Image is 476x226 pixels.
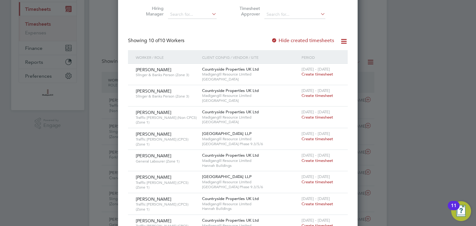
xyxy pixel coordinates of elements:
[202,163,298,168] span: Hannah Buildings
[302,174,330,179] span: [DATE] - [DATE]
[202,131,252,136] span: [GEOGRAPHIC_DATA] LLP
[202,206,298,211] span: Hannah Buildings
[136,6,164,17] label: Hiring Manager
[136,115,197,125] span: Traffic [PERSON_NAME] (Non CPCS) (Zone 1)
[202,77,298,82] span: [GEOGRAPHIC_DATA]
[136,180,197,190] span: Traffic [PERSON_NAME] (CPCS) (Zone 1)
[202,218,259,223] span: Countryside Properties UK Ltd
[136,153,171,159] span: [PERSON_NAME]
[302,109,330,115] span: [DATE] - [DATE]
[202,141,298,146] span: [GEOGRAPHIC_DATA] Phase 9.3/5/6
[168,10,217,19] input: Search for...
[202,98,298,103] span: [GEOGRAPHIC_DATA]
[136,202,197,211] span: Traffic [PERSON_NAME] (CPCS) (Zone 1)
[302,158,333,163] span: Create timesheet
[302,153,330,158] span: [DATE] - [DATE]
[302,218,330,223] span: [DATE] - [DATE]
[136,94,197,99] span: Slinger & Banks Person (Zone 3)
[136,137,197,146] span: Traffic [PERSON_NAME] (CPCS) (Zone 1)
[202,72,298,77] span: Madigangill Resource Limited
[202,180,298,185] span: Madigangill Resource Limited
[202,185,298,189] span: [GEOGRAPHIC_DATA] Phase 9.3/5/6
[202,88,259,93] span: Countryside Properties UK Ltd
[136,72,197,77] span: Slinger & Banks Person (Zone 3)
[302,72,333,77] span: Create timesheet
[136,196,171,202] span: [PERSON_NAME]
[302,93,333,98] span: Create timesheet
[134,50,201,64] div: Worker / Role
[302,131,330,136] span: [DATE] - [DATE]
[302,179,333,185] span: Create timesheet
[202,153,259,158] span: Countryside Properties UK Ltd
[202,174,252,179] span: [GEOGRAPHIC_DATA] LLP
[136,159,197,164] span: General Labourer (Zone 1)
[202,93,298,98] span: Madigangill Resource Limited
[202,120,298,124] span: [GEOGRAPHIC_DATA]
[202,115,298,120] span: Madigangill Resource Limited
[202,158,298,163] span: Madigangill Resource Limited
[136,88,171,94] span: [PERSON_NAME]
[202,109,259,115] span: Countryside Properties UK Ltd
[302,88,330,93] span: [DATE] - [DATE]
[451,206,456,214] div: 11
[202,196,259,201] span: Countryside Properties UK Ltd
[302,115,333,120] span: Create timesheet
[302,67,330,72] span: [DATE] - [DATE]
[136,67,171,72] span: [PERSON_NAME]
[302,201,333,206] span: Create timesheet
[148,37,160,44] span: 10 of
[302,136,333,141] span: Create timesheet
[202,67,259,72] span: Countryside Properties UK Ltd
[302,196,330,201] span: [DATE] - [DATE]
[136,110,171,115] span: [PERSON_NAME]
[232,6,260,17] label: Timesheet Approver
[202,202,298,206] span: Madigangill Resource Limited
[271,37,334,44] label: Hide created timesheets
[201,50,300,64] div: Client Config / Vendor / Site
[264,10,325,19] input: Search for...
[136,218,171,224] span: [PERSON_NAME]
[128,37,186,44] div: Showing
[148,37,184,44] span: 10 Workers
[202,137,298,141] span: Madigangill Resource Limited
[451,201,471,221] button: Open Resource Center, 11 new notifications
[136,174,171,180] span: [PERSON_NAME]
[300,50,342,64] div: Period
[136,131,171,137] span: [PERSON_NAME]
